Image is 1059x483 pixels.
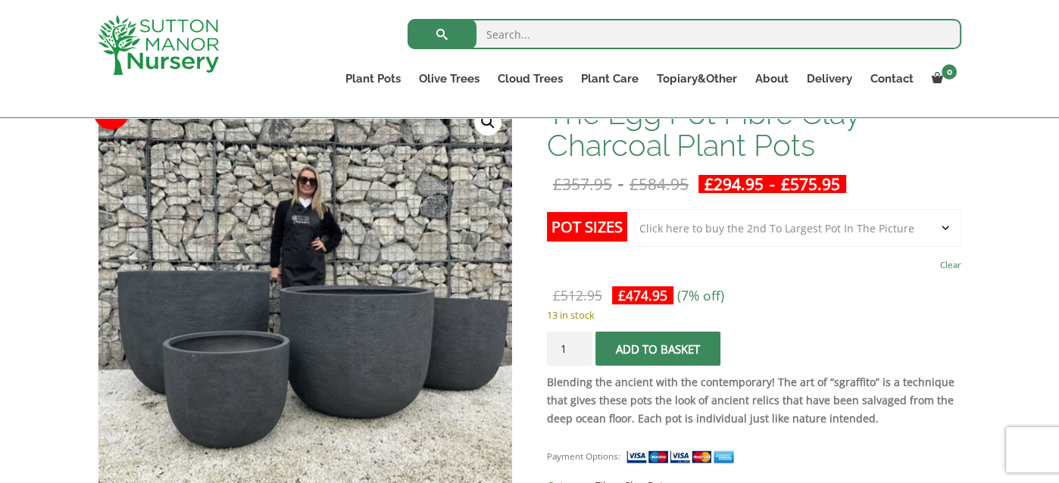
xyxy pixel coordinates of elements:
p: 13 in stock [547,306,961,324]
span: 0 [942,64,957,79]
a: 0 [923,68,961,89]
small: Payment Options: [547,450,620,462]
span: £ [553,286,561,304]
a: Delivery [798,68,861,89]
a: Contact [861,68,923,89]
img: logo [98,15,219,75]
bdi: 584.95 [629,173,689,195]
img: payment supported [626,449,739,465]
input: Product quantity [547,332,592,366]
span: £ [704,173,714,195]
a: Cloud Trees [489,68,572,89]
input: Search... [408,19,961,49]
a: Olive Trees [410,68,489,89]
strong: Blending the ancient with the contemporary! The art of “sgraffito” is a technique that gives thes... [547,375,954,425]
a: View full-screen image gallery [474,108,501,136]
a: Plant Pots [336,68,410,89]
span: £ [618,286,626,304]
bdi: 575.95 [781,173,840,195]
bdi: 357.95 [553,173,612,195]
span: £ [781,173,790,195]
a: Plant Care [572,68,648,89]
span: £ [553,173,562,195]
span: £ [629,173,639,195]
del: - [547,175,695,193]
h1: The Egg Pot Fibre Clay Charcoal Plant Pots [547,98,961,161]
span: (7% off) [677,286,724,304]
label: Pot Sizes [547,212,627,241]
button: Add to basket [595,332,720,366]
a: About [746,68,798,89]
bdi: 512.95 [553,286,602,304]
ins: - [698,175,846,193]
a: Clear options [940,254,961,276]
a: Topiary&Other [648,68,746,89]
bdi: 294.95 [704,173,764,195]
bdi: 474.95 [618,286,667,304]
